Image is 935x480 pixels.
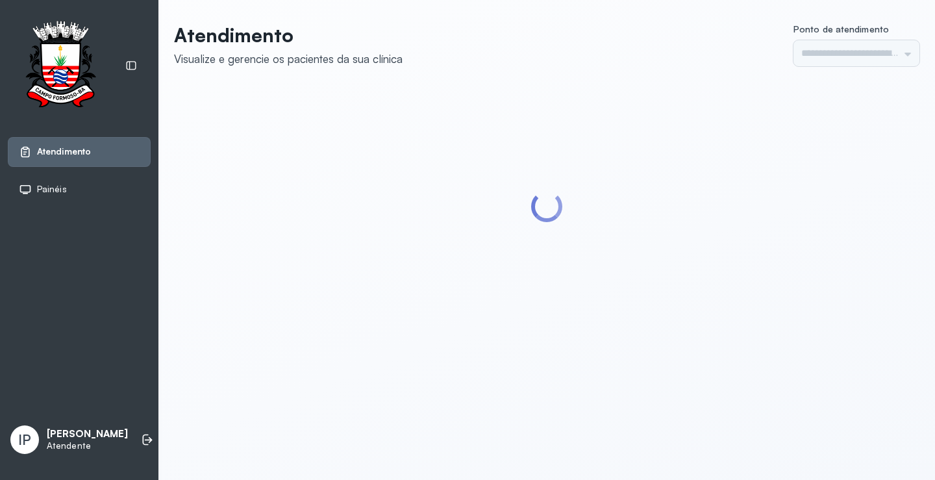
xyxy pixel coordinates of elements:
[793,23,889,34] span: Ponto de atendimento
[37,184,67,195] span: Painéis
[19,145,140,158] a: Atendimento
[14,21,107,111] img: Logotipo do estabelecimento
[47,428,128,440] p: [PERSON_NAME]
[47,440,128,451] p: Atendente
[174,23,403,47] p: Atendimento
[37,146,91,157] span: Atendimento
[174,52,403,66] div: Visualize e gerencie os pacientes da sua clínica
